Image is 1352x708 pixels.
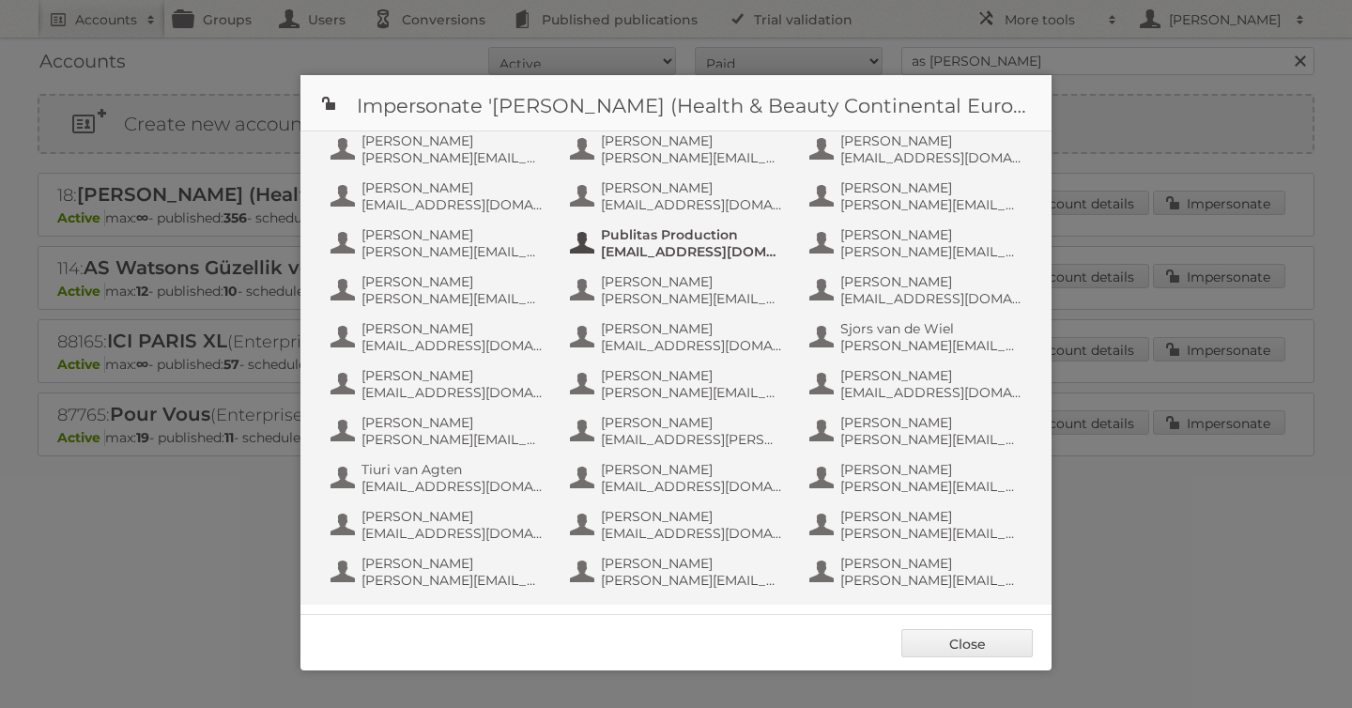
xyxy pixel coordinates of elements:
[840,320,1022,337] span: Sjors van de Wiel
[568,459,789,497] button: [PERSON_NAME] [EMAIL_ADDRESS][DOMAIN_NAME]
[568,177,789,215] button: [PERSON_NAME] [EMAIL_ADDRESS][DOMAIN_NAME]
[807,271,1028,309] button: [PERSON_NAME] [EMAIL_ADDRESS][DOMAIN_NAME]
[601,508,783,525] span: [PERSON_NAME]
[329,553,549,591] button: [PERSON_NAME] [PERSON_NAME][EMAIL_ADDRESS][DOMAIN_NAME]
[807,365,1028,403] button: [PERSON_NAME] [EMAIL_ADDRESS][DOMAIN_NAME]
[601,196,783,213] span: [EMAIL_ADDRESS][DOMAIN_NAME]
[840,179,1022,196] span: [PERSON_NAME]
[361,572,544,589] span: [PERSON_NAME][EMAIL_ADDRESS][DOMAIN_NAME]
[568,224,789,262] button: Publitas Production [EMAIL_ADDRESS][DOMAIN_NAME]
[568,412,789,450] button: [PERSON_NAME] [EMAIL_ADDRESS][PERSON_NAME][DOMAIN_NAME]
[361,320,544,337] span: [PERSON_NAME]
[361,290,544,307] span: [PERSON_NAME][EMAIL_ADDRESS][DOMAIN_NAME]
[568,506,789,544] button: [PERSON_NAME] [EMAIL_ADDRESS][DOMAIN_NAME]
[901,629,1033,657] a: Close
[601,525,783,542] span: [EMAIL_ADDRESS][DOMAIN_NAME]
[601,226,783,243] span: Publitas Production
[601,132,783,149] span: [PERSON_NAME]
[361,431,544,448] span: [PERSON_NAME][EMAIL_ADDRESS][DOMAIN_NAME]
[840,226,1022,243] span: [PERSON_NAME]
[329,177,549,215] button: [PERSON_NAME] [EMAIL_ADDRESS][DOMAIN_NAME]
[601,179,783,196] span: [PERSON_NAME]
[601,461,783,478] span: [PERSON_NAME]
[840,414,1022,431] span: [PERSON_NAME]
[568,271,789,309] button: [PERSON_NAME] [PERSON_NAME][EMAIL_ADDRESS][DOMAIN_NAME]
[568,553,789,591] button: [PERSON_NAME] [PERSON_NAME][EMAIL_ADDRESS][DOMAIN_NAME]
[601,555,783,572] span: [PERSON_NAME]
[840,273,1022,290] span: [PERSON_NAME]
[840,243,1022,260] span: [PERSON_NAME][EMAIL_ADDRESS][DOMAIN_NAME]
[300,75,1052,131] h1: Impersonate '[PERSON_NAME] (Health & Beauty Continental Europe) B.V.'
[840,132,1022,149] span: [PERSON_NAME]
[840,525,1022,542] span: [PERSON_NAME][EMAIL_ADDRESS][DOMAIN_NAME]
[329,506,549,544] button: [PERSON_NAME] [EMAIL_ADDRESS][DOMAIN_NAME]
[361,461,544,478] span: Tiuri van Agten
[361,196,544,213] span: [EMAIL_ADDRESS][DOMAIN_NAME]
[361,555,544,572] span: [PERSON_NAME]
[361,149,544,166] span: [PERSON_NAME][EMAIL_ADDRESS][DOMAIN_NAME]
[840,337,1022,354] span: [PERSON_NAME][EMAIL_ADDRESS][DOMAIN_NAME]
[601,243,783,260] span: [EMAIL_ADDRESS][DOMAIN_NAME]
[601,337,783,354] span: [EMAIL_ADDRESS][DOMAIN_NAME]
[601,478,783,495] span: [EMAIL_ADDRESS][DOMAIN_NAME]
[601,431,783,448] span: [EMAIL_ADDRESS][PERSON_NAME][DOMAIN_NAME]
[361,508,544,525] span: [PERSON_NAME]
[807,131,1028,168] button: [PERSON_NAME] [EMAIL_ADDRESS][DOMAIN_NAME]
[568,318,789,356] button: [PERSON_NAME] [EMAIL_ADDRESS][DOMAIN_NAME]
[601,290,783,307] span: [PERSON_NAME][EMAIL_ADDRESS][DOMAIN_NAME]
[807,459,1028,497] button: [PERSON_NAME] [PERSON_NAME][EMAIL_ADDRESS][DOMAIN_NAME]
[840,384,1022,401] span: [EMAIL_ADDRESS][DOMAIN_NAME]
[329,224,549,262] button: [PERSON_NAME] [PERSON_NAME][EMAIL_ADDRESS][DOMAIN_NAME]
[601,572,783,589] span: [PERSON_NAME][EMAIL_ADDRESS][DOMAIN_NAME]
[807,506,1028,544] button: [PERSON_NAME] [PERSON_NAME][EMAIL_ADDRESS][DOMAIN_NAME]
[568,365,789,403] button: [PERSON_NAME] [PERSON_NAME][EMAIL_ADDRESS][DOMAIN_NAME]
[807,177,1028,215] button: [PERSON_NAME] [PERSON_NAME][EMAIL_ADDRESS][DOMAIN_NAME]
[840,461,1022,478] span: [PERSON_NAME]
[807,412,1028,450] button: [PERSON_NAME] [PERSON_NAME][EMAIL_ADDRESS][DOMAIN_NAME]
[840,572,1022,589] span: [PERSON_NAME][EMAIL_ADDRESS][DOMAIN_NAME]
[361,414,544,431] span: [PERSON_NAME]
[568,131,789,168] button: [PERSON_NAME] [PERSON_NAME][EMAIL_ADDRESS][DOMAIN_NAME]
[807,318,1028,356] button: Sjors van de Wiel [PERSON_NAME][EMAIL_ADDRESS][DOMAIN_NAME]
[840,555,1022,572] span: [PERSON_NAME]
[329,131,549,168] button: [PERSON_NAME] [PERSON_NAME][EMAIL_ADDRESS][DOMAIN_NAME]
[361,226,544,243] span: [PERSON_NAME]
[361,337,544,354] span: [EMAIL_ADDRESS][DOMAIN_NAME]
[840,290,1022,307] span: [EMAIL_ADDRESS][DOMAIN_NAME]
[361,243,544,260] span: [PERSON_NAME][EMAIL_ADDRESS][DOMAIN_NAME]
[840,367,1022,384] span: [PERSON_NAME]
[601,149,783,166] span: [PERSON_NAME][EMAIL_ADDRESS][DOMAIN_NAME]
[601,384,783,401] span: [PERSON_NAME][EMAIL_ADDRESS][DOMAIN_NAME]
[807,553,1028,591] button: [PERSON_NAME] [PERSON_NAME][EMAIL_ADDRESS][DOMAIN_NAME]
[840,478,1022,495] span: [PERSON_NAME][EMAIL_ADDRESS][DOMAIN_NAME]
[361,367,544,384] span: [PERSON_NAME]
[361,525,544,542] span: [EMAIL_ADDRESS][DOMAIN_NAME]
[840,149,1022,166] span: [EMAIL_ADDRESS][DOMAIN_NAME]
[840,508,1022,525] span: [PERSON_NAME]
[329,271,549,309] button: [PERSON_NAME] [PERSON_NAME][EMAIL_ADDRESS][DOMAIN_NAME]
[361,273,544,290] span: [PERSON_NAME]
[329,459,549,497] button: Tiuri van Agten [EMAIL_ADDRESS][DOMAIN_NAME]
[601,414,783,431] span: [PERSON_NAME]
[329,318,549,356] button: [PERSON_NAME] [EMAIL_ADDRESS][DOMAIN_NAME]
[601,273,783,290] span: [PERSON_NAME]
[361,132,544,149] span: [PERSON_NAME]
[329,412,549,450] button: [PERSON_NAME] [PERSON_NAME][EMAIL_ADDRESS][DOMAIN_NAME]
[840,431,1022,448] span: [PERSON_NAME][EMAIL_ADDRESS][DOMAIN_NAME]
[329,365,549,403] button: [PERSON_NAME] [EMAIL_ADDRESS][DOMAIN_NAME]
[807,224,1028,262] button: [PERSON_NAME] [PERSON_NAME][EMAIL_ADDRESS][DOMAIN_NAME]
[601,320,783,337] span: [PERSON_NAME]
[840,196,1022,213] span: [PERSON_NAME][EMAIL_ADDRESS][DOMAIN_NAME]
[361,179,544,196] span: [PERSON_NAME]
[601,367,783,384] span: [PERSON_NAME]
[361,384,544,401] span: [EMAIL_ADDRESS][DOMAIN_NAME]
[361,478,544,495] span: [EMAIL_ADDRESS][DOMAIN_NAME]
